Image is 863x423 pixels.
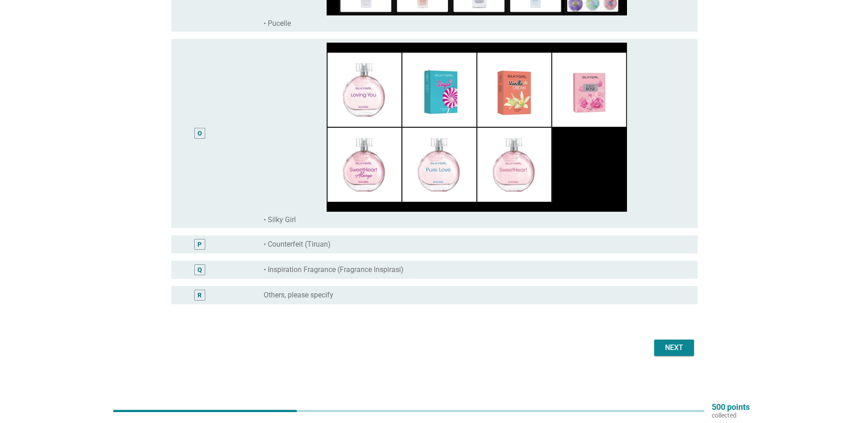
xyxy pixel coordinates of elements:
label: • Pucelle [264,19,291,28]
img: 26284982-1145-48c7-8ec1-d0f3e5b846b1-----8.JPG [264,43,690,212]
label: • Silky Girl [264,215,296,224]
label: • Inspiration Fragrance (Fragrance Inspirasi) [264,265,404,274]
p: 500 points [712,403,750,411]
div: O [198,129,202,138]
button: Next [654,340,694,356]
p: collected [712,411,750,419]
div: P [198,239,202,249]
label: Others, please specify [264,291,333,300]
label: • Counterfeit (Tiruan) [264,240,331,249]
div: Next [661,342,687,353]
div: R [198,290,202,300]
div: Q [198,265,202,274]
